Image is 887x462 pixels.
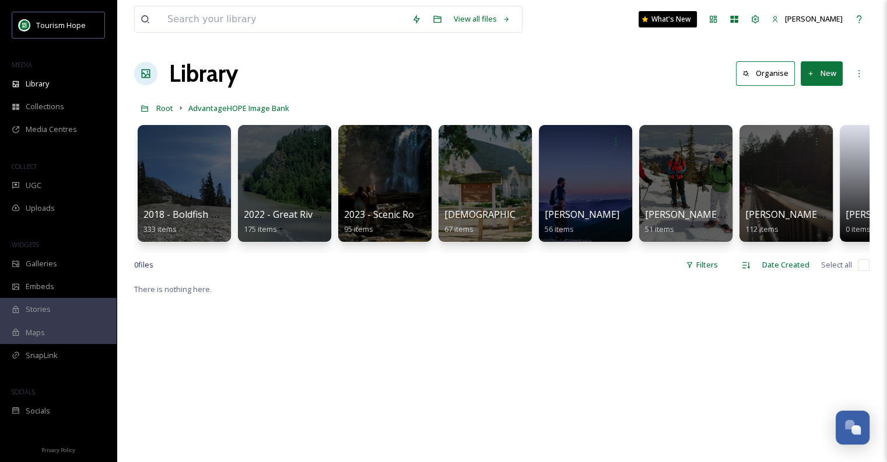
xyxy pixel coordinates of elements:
a: Root [156,101,173,115]
span: Media Centres [26,124,77,135]
input: Search your library [162,6,406,32]
span: 175 items [244,224,277,234]
img: logo.png [19,19,30,31]
span: Embeds [26,281,54,292]
span: 56 items [545,224,574,234]
span: Privacy Policy [41,446,75,454]
span: [PERSON_NAME] [785,13,843,24]
span: Library [26,78,49,89]
div: Filters [680,253,724,276]
span: 2022 - Great River Fishing [244,208,356,221]
a: Organise [736,61,801,85]
span: 51 items [645,224,674,234]
span: Uploads [26,203,55,214]
button: Organise [736,61,795,85]
span: UGC [26,180,41,191]
span: 333 items [143,224,177,234]
span: 67 items [444,224,474,234]
a: 2022 - Great River Fishing175 items [244,209,356,234]
a: Privacy Policy [41,442,75,456]
a: 2018 - Boldfish Creative333 items [143,209,247,234]
span: [PERSON_NAME] 2014 (1) [745,208,857,221]
a: [DEMOGRAPHIC_DATA][PERSON_NAME]67 items [444,209,622,234]
span: 112 items [745,224,779,234]
a: AdvantageHOPE Image Bank [188,101,289,115]
div: Date Created [756,253,815,276]
a: View all files [448,8,516,30]
span: AdvantageHOPE Image Bank [188,103,289,113]
span: 95 items [344,224,373,234]
span: SnapLink [26,350,58,361]
span: Tourism Hope [36,20,86,30]
span: [PERSON_NAME] 2014 [645,208,743,221]
a: 2023 - Scenic Route 7 Brand Photos95 items [344,209,499,234]
span: Maps [26,327,45,338]
span: Select all [821,259,852,270]
span: MEDIA [12,60,32,69]
span: Galleries [26,258,57,269]
span: COLLECT [12,162,37,171]
span: Collections [26,101,64,112]
span: [DEMOGRAPHIC_DATA][PERSON_NAME] [444,208,622,221]
span: Socials [26,405,50,416]
span: 2023 - Scenic Route 7 Brand Photos [344,208,499,221]
a: [PERSON_NAME] 201451 items [645,209,743,234]
a: [PERSON_NAME] [766,8,849,30]
a: What's New [639,11,697,27]
span: Stories [26,304,51,315]
span: [PERSON_NAME] [545,208,619,221]
span: SOCIALS [12,387,35,396]
a: [PERSON_NAME]56 items [545,209,619,234]
span: There is nothing here. [134,284,212,294]
button: Open Chat [836,411,870,444]
button: New [801,61,843,85]
span: 2018 - Boldfish Creative [143,208,247,221]
span: 0 items [846,224,871,234]
a: Library [169,56,238,91]
span: WIDGETS [12,240,38,249]
span: Root [156,103,173,113]
span: 0 file s [134,259,153,270]
a: [PERSON_NAME] 2014 (1)112 items [745,209,857,234]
